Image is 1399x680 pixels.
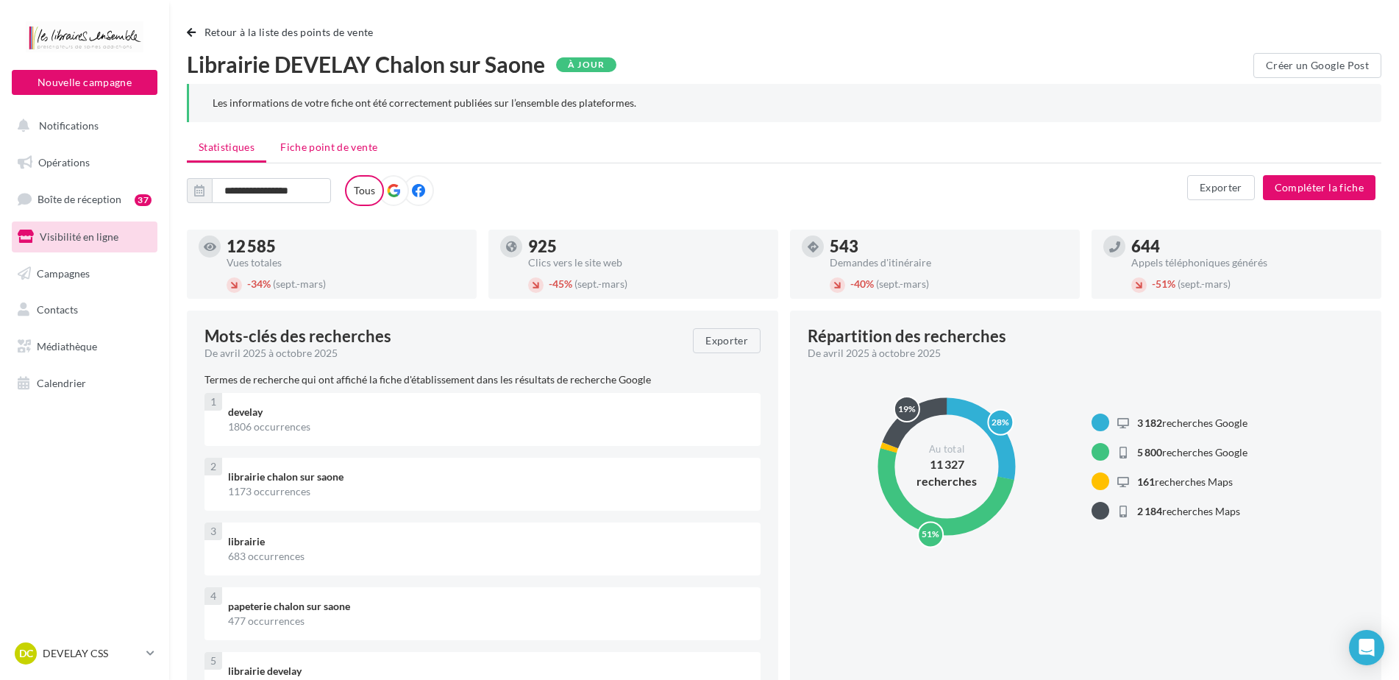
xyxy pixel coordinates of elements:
[1137,505,1240,517] span: recherches Maps
[204,523,222,540] div: 3
[228,419,749,434] div: 1806 occurrences
[1137,417,1162,429] span: 3 182
[9,294,160,325] a: Contacts
[1152,277,1156,290] span: -
[39,119,99,132] span: Notifications
[280,141,377,153] span: Fiche point de vente
[9,368,160,399] a: Calendrier
[204,587,222,605] div: 4
[9,331,160,362] a: Médiathèque
[228,405,749,419] div: develay
[187,53,545,75] span: Librairie DEVELAY Chalon sur Saone
[228,484,749,499] div: 1173 occurrences
[12,70,157,95] button: Nouvelle campagne
[247,277,271,290] span: 34%
[1137,446,1162,458] span: 5 800
[228,599,749,614] div: papeterie chalon sur saone
[1131,238,1370,255] div: 644
[549,277,572,290] span: 45%
[135,194,152,206] div: 37
[830,238,1068,255] div: 543
[1137,475,1155,488] span: 161
[808,328,1006,344] div: Répartition des recherches
[38,156,90,169] span: Opérations
[227,258,465,268] div: Vues totales
[1137,475,1233,488] span: recherches Maps
[204,346,681,361] div: De avril 2025 à octobre 2025
[693,328,761,353] button: Exporter
[187,24,380,41] button: Retour à la liste des points de vente
[228,664,749,679] div: librairie develay
[345,175,384,206] label: Tous
[850,277,874,290] span: 40%
[1263,175,1375,200] button: Compléter la fiche
[1137,446,1247,458] span: recherches Google
[247,277,251,290] span: -
[1349,630,1384,665] div: Open Intercom Messenger
[43,646,140,661] p: DEVELAY CSS
[204,652,222,670] div: 5
[9,183,160,215] a: Boîte de réception37
[37,377,86,389] span: Calendrier
[204,26,374,38] span: Retour à la liste des points de vente
[850,277,854,290] span: -
[204,328,391,344] span: Mots-clés des recherches
[574,277,627,290] span: (sept.-mars)
[1187,175,1255,200] button: Exporter
[830,258,1068,268] div: Demandes d'itinéraire
[528,258,766,268] div: Clics vers le site web
[12,640,157,667] a: DC DEVELAY CSS
[37,266,90,279] span: Campagnes
[1178,277,1231,290] span: (sept.-mars)
[228,534,749,549] div: librairie
[19,646,33,661] span: DC
[1137,417,1247,429] span: recherches Google
[9,147,160,178] a: Opérations
[1131,258,1370,268] div: Appels téléphoniques générés
[227,238,465,255] div: 12 585
[228,549,749,564] div: 683 occurrences
[528,238,766,255] div: 925
[40,230,118,243] span: Visibilité en ligne
[9,258,160,289] a: Campagnes
[228,470,749,484] div: librairie chalon sur saone
[876,277,929,290] span: (sept.-mars)
[213,96,1358,110] div: Les informations de votre fiche ont été correctement publiées sur l’ensemble des plateformes.
[228,614,749,628] div: 477 occurrences
[9,110,154,141] button: Notifications
[549,277,552,290] span: -
[1257,180,1381,193] a: Compléter la fiche
[556,57,616,72] div: À jour
[204,372,761,387] p: Termes de recherche qui ont affiché la fiche d'établissement dans les résultats de recherche Google
[204,393,222,411] div: 1
[38,193,121,205] span: Boîte de réception
[1253,53,1381,78] button: Créer un Google Post
[204,458,222,475] div: 2
[273,277,326,290] span: (sept.-mars)
[1152,277,1175,290] span: 51%
[37,303,78,316] span: Contacts
[37,340,97,353] span: Médiathèque
[9,222,160,252] a: Visibilité en ligne
[808,346,1352,361] div: De avril 2025 à octobre 2025
[1137,505,1162,517] span: 2 184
